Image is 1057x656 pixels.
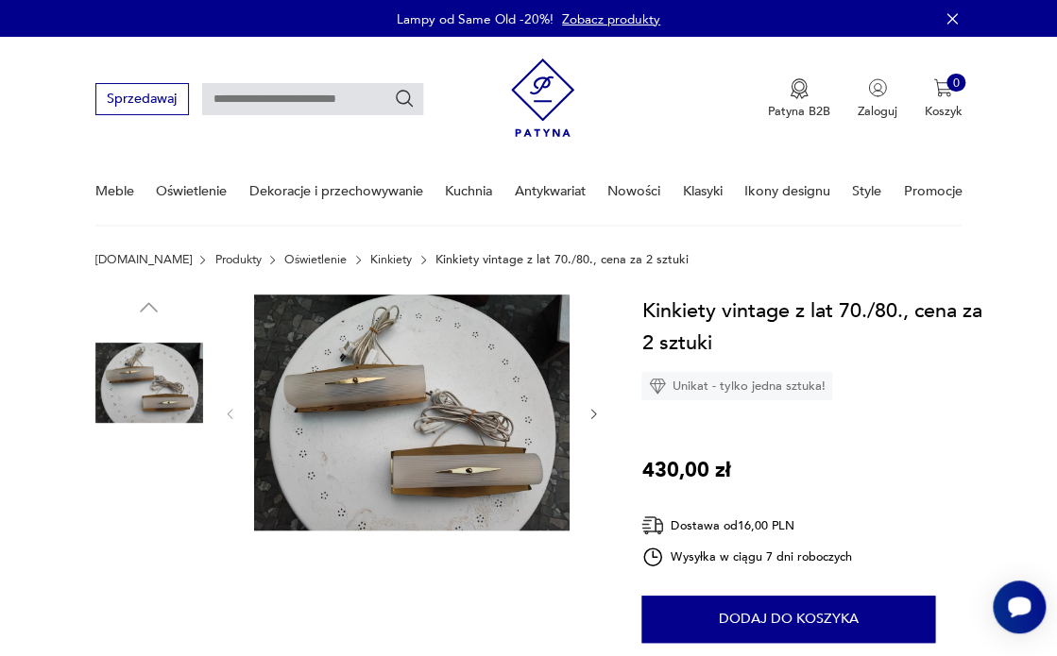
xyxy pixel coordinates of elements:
a: Zobacz produkty [562,10,660,28]
a: Dekoracje i przechowywanie [249,159,423,224]
p: Zaloguj [858,103,897,120]
img: Patyna - sklep z meblami i dekoracjami vintage [511,52,574,143]
div: 0 [946,74,965,93]
img: Zdjęcie produktu Kinkiety vintage z lat 70./80., cena za 2 sztuki [95,329,203,437]
p: Patyna B2B [768,103,830,120]
img: Ikona medalu [790,78,809,99]
a: Ikony designu [744,159,829,224]
img: Zdjęcie produktu Kinkiety vintage z lat 70./80., cena za 2 sztuki [254,294,570,531]
a: Klasyki [683,159,723,224]
a: Nowości [607,159,660,224]
img: Ikonka użytkownika [868,78,887,97]
img: Ikona diamentu [649,378,666,395]
p: Kinkiety vintage z lat 70./80., cena za 2 sztuki [435,253,689,266]
img: Zdjęcie produktu Kinkiety vintage z lat 70./80., cena za 2 sztuki [95,449,203,557]
iframe: Smartsupp widget button [993,580,1046,633]
button: Patyna B2B [768,78,830,120]
a: Kinkiety [370,253,412,266]
a: Oświetlenie [284,253,347,266]
a: Antykwariat [515,159,586,224]
button: Sprzedawaj [95,83,189,114]
img: Ikona koszyka [933,78,952,97]
div: Dostawa od 16,00 PLN [641,513,851,537]
a: Kuchnia [445,159,492,224]
a: Style [852,159,881,224]
p: Lampy od Same Old -20%! [397,10,554,28]
a: Oświetlenie [156,159,227,224]
p: 430,00 zł [641,454,730,486]
h1: Kinkiety vintage z lat 70./80., cena za 2 sztuki [641,294,988,359]
button: Dodaj do koszyka [641,596,935,643]
button: Zaloguj [858,78,897,120]
img: Ikona dostawy [641,513,664,537]
div: Wysyłka w ciągu 7 dni roboczych [641,546,851,568]
button: Szukaj [394,89,415,109]
button: 0Koszyk [924,78,962,120]
div: Unikat - tylko jedna sztuka! [641,372,832,400]
a: Promocje [903,159,962,224]
p: Koszyk [924,103,962,120]
a: [DOMAIN_NAME] [95,253,192,266]
a: Ikona medaluPatyna B2B [768,78,830,120]
a: Sprzedawaj [95,94,189,106]
a: Produkty [214,253,261,266]
a: Meble [95,159,134,224]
